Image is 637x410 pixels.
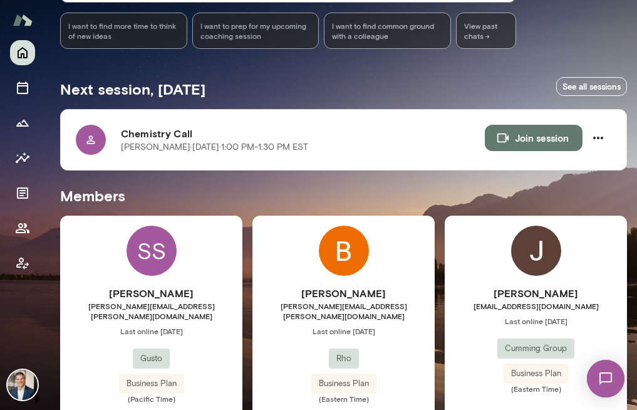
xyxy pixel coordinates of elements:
[252,301,435,321] span: [PERSON_NAME][EMAIL_ADDRESS][PERSON_NAME][DOMAIN_NAME]
[332,21,443,41] span: I want to find common ground with a colleague
[127,226,177,276] div: SS
[200,21,311,41] span: I want to prep for my upcoming coaching session
[60,286,242,301] h6: [PERSON_NAME]
[504,367,569,380] span: Business Plan
[511,226,561,276] img: Jarrod Ross
[10,251,35,276] button: Client app
[329,352,359,365] span: Rho
[556,77,627,97] a: See all sessions
[60,79,205,99] h5: Next session, [DATE]
[10,181,35,206] button: Documents
[445,316,627,326] span: Last online [DATE]
[324,13,451,49] div: I want to find common ground with a colleague
[319,226,369,276] img: Brendan Feehan
[10,40,35,65] button: Home
[121,126,485,141] h6: Chemistry Call
[121,141,308,154] p: [PERSON_NAME] · [DATE] · 1:00 PM-1:30 PM EST
[133,352,170,365] span: Gusto
[445,286,627,301] h6: [PERSON_NAME]
[10,216,35,241] button: Members
[445,384,627,394] span: (Eastern Time)
[192,13,319,49] div: I want to prep for my upcoming coaching session
[60,326,242,336] span: Last online [DATE]
[311,377,376,390] span: Business Plan
[445,301,627,311] span: [EMAIL_ADDRESS][DOMAIN_NAME]
[60,13,187,49] div: I want to find more time to think of new ideas
[8,370,38,400] img: Mark Zschocke
[252,326,435,336] span: Last online [DATE]
[252,394,435,404] span: (Eastern Time)
[10,110,35,135] button: Growth Plan
[60,186,627,206] h5: Members
[68,21,179,41] span: I want to find more time to think of new ideas
[10,145,35,171] button: Insights
[456,13,516,49] span: View past chats ->
[497,342,574,355] span: Cumming Group
[252,286,435,301] h6: [PERSON_NAME]
[485,125,583,151] button: Join session
[119,377,184,390] span: Business Plan
[10,75,35,100] button: Sessions
[60,394,242,404] span: (Pacific Time)
[60,301,242,321] span: [PERSON_NAME][EMAIL_ADDRESS][PERSON_NAME][DOMAIN_NAME]
[13,8,33,32] img: Mento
